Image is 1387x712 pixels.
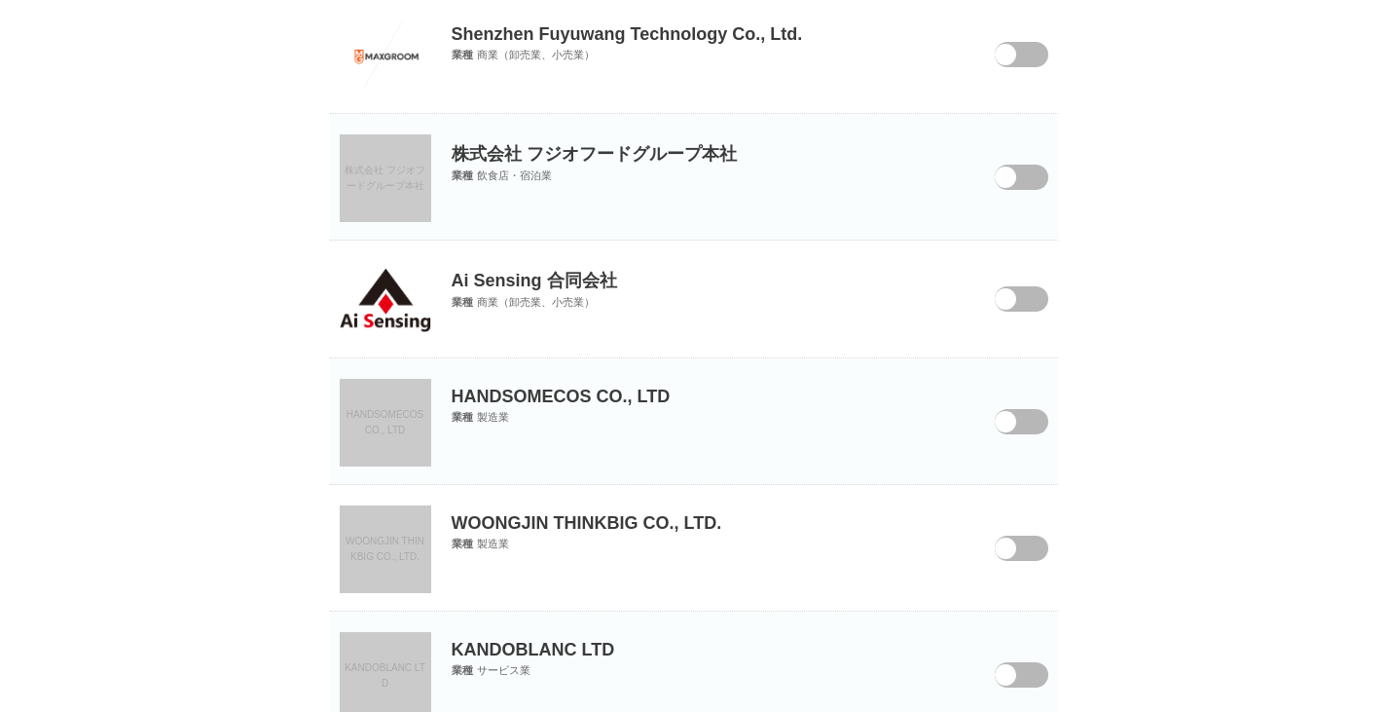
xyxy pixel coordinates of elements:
span: 業種 [452,49,473,60]
span: 飲食店・宿泊業 [477,169,552,181]
a: WOONGJIN THINKBIG CO., LTD. [340,506,431,593]
span: 製造業 [477,538,509,549]
span: 業種 [452,664,473,676]
span: HANDSOMECOS CO., LTD [347,409,423,435]
span: 株式会社 フジオフードグループ本社 [345,165,425,191]
span: KANDOBLANC LTD [345,662,425,689]
p: WOONGJIN THINKBIG CO., LTD. [330,485,1058,534]
span: WOONGJIN THINKBIG CO., LTD. [346,536,424,562]
p: 株式会社 フジオフードグループ本社 [330,114,1058,166]
img: 088a804e8256b3f0624c852cbd54ac5c-56fbac069ebb5623bd616884df00d077.png [340,21,431,89]
p: KANDOBLANC LTD [330,612,1058,660]
span: 業種 [452,538,473,549]
span: 商業（卸売業、小売業） [477,49,595,60]
img: c3cd2763b678d50ff80ec53d5f86738e-cf44b96a4c799fe2719358bf72af7216.png [340,268,431,332]
p: HANDSOMECOS CO., LTD [330,358,1058,407]
span: 業種 [452,169,473,181]
a: HANDSOMECOS CO., LTD [340,379,431,467]
span: 業種 [452,296,473,308]
span: 商業（卸売業、小売業） [477,296,595,308]
span: 製造業 [477,411,509,423]
p: Ai Sensing 合同会社 [330,241,1058,292]
span: 業種 [452,411,473,423]
span: サービス業 [477,664,530,676]
a: 株式会社 フジオフードグループ本社 [340,134,431,222]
